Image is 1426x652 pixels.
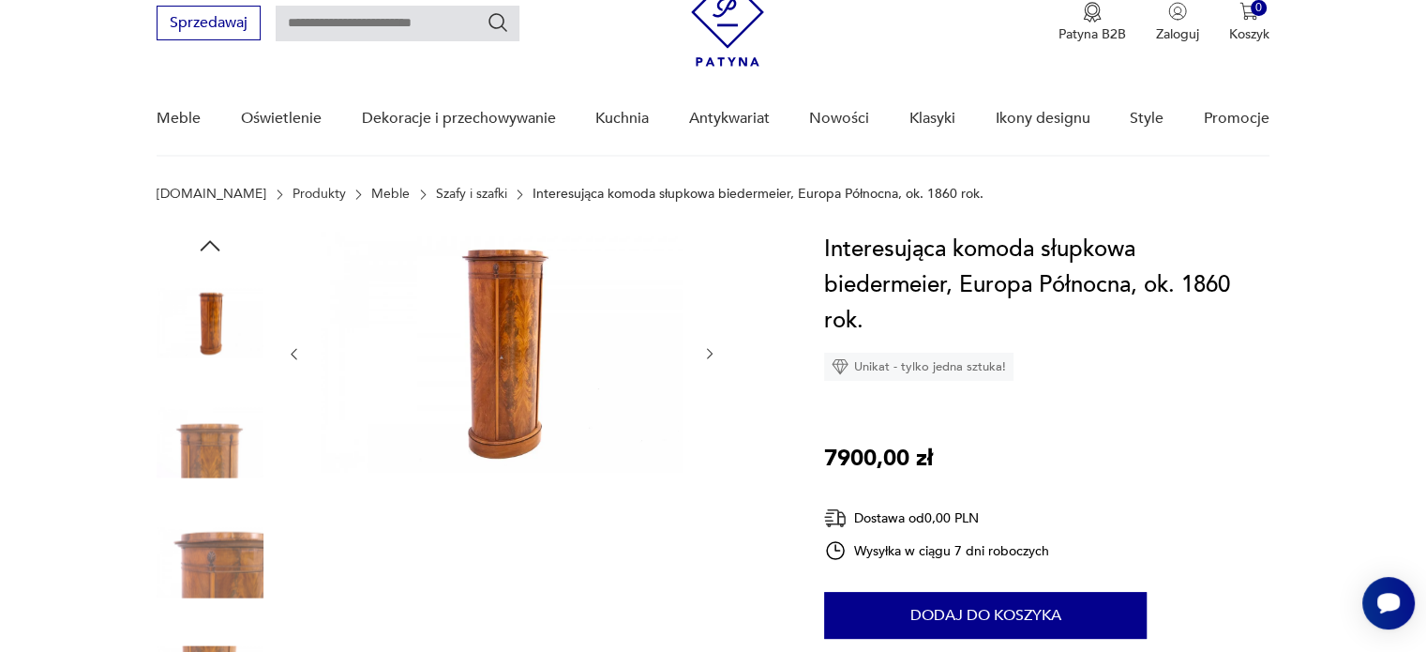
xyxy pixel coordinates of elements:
iframe: Smartsupp widget button [1362,577,1415,629]
a: Nowości [809,83,869,155]
a: Kuchnia [595,83,649,155]
a: Promocje [1204,83,1269,155]
p: Patyna B2B [1058,25,1126,43]
a: Szafy i szafki [436,187,507,202]
button: Sprzedawaj [157,6,261,40]
div: Wysyłka w ciągu 7 dni roboczych [824,539,1049,562]
p: 7900,00 zł [824,441,933,477]
a: Ikona medaluPatyna B2B [1058,2,1126,43]
img: Zdjęcie produktu Interesująca komoda słupkowa biedermeier, Europa Północna, ok. 1860 rok. [157,269,263,376]
img: Zdjęcie produktu Interesująca komoda słupkowa biedermeier, Europa Północna, ok. 1860 rok. [321,232,683,473]
img: Ikona diamentu [832,358,848,375]
a: Meble [371,187,410,202]
button: Dodaj do koszyka [824,592,1147,639]
a: [DOMAIN_NAME] [157,187,266,202]
img: Ikonka użytkownika [1168,2,1187,21]
img: Zdjęcie produktu Interesująca komoda słupkowa biedermeier, Europa Północna, ok. 1860 rok. [157,508,263,615]
p: Interesująca komoda słupkowa biedermeier, Europa Północna, ok. 1860 rok. [533,187,983,202]
button: Patyna B2B [1058,2,1126,43]
a: Produkty [293,187,346,202]
button: Zaloguj [1156,2,1199,43]
button: 0Koszyk [1229,2,1269,43]
img: Zdjęcie produktu Interesująca komoda słupkowa biedermeier, Europa Północna, ok. 1860 rok. [157,389,263,496]
img: Ikona dostawy [824,507,847,530]
a: Ikony designu [995,83,1089,155]
a: Meble [157,83,201,155]
a: Oświetlenie [241,83,322,155]
p: Zaloguj [1156,25,1199,43]
h1: Interesująca komoda słupkowa biedermeier, Europa Północna, ok. 1860 rok. [824,232,1269,339]
a: Sprzedawaj [157,18,261,31]
a: Antykwariat [689,83,770,155]
div: Dostawa od 0,00 PLN [824,507,1049,530]
p: Koszyk [1229,25,1269,43]
a: Dekoracje i przechowywanie [361,83,555,155]
div: Unikat - tylko jedna sztuka! [824,353,1013,381]
button: Szukaj [487,11,509,34]
img: Ikona medalu [1083,2,1102,23]
a: Style [1130,83,1163,155]
img: Ikona koszyka [1239,2,1258,21]
a: Klasyki [909,83,955,155]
